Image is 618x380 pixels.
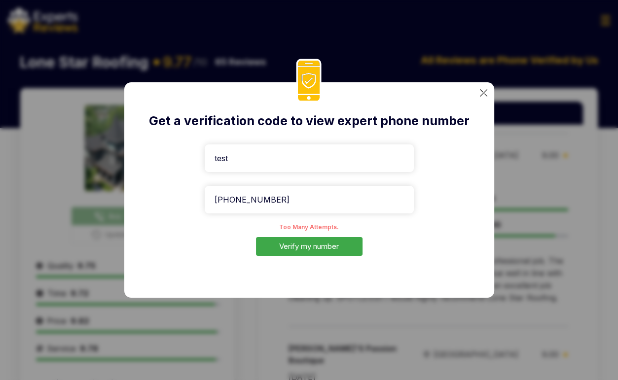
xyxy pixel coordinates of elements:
input: Enter your name [205,144,414,172]
button: Verify my number [256,237,363,256]
img: categoryImgae [480,89,487,97]
h2: Get a verification code to view expert phone number [147,112,472,131]
input: Enter your phone number [205,186,414,213]
img: phoneIcon [296,59,322,103]
p: Too Many Attempts. [205,223,414,231]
